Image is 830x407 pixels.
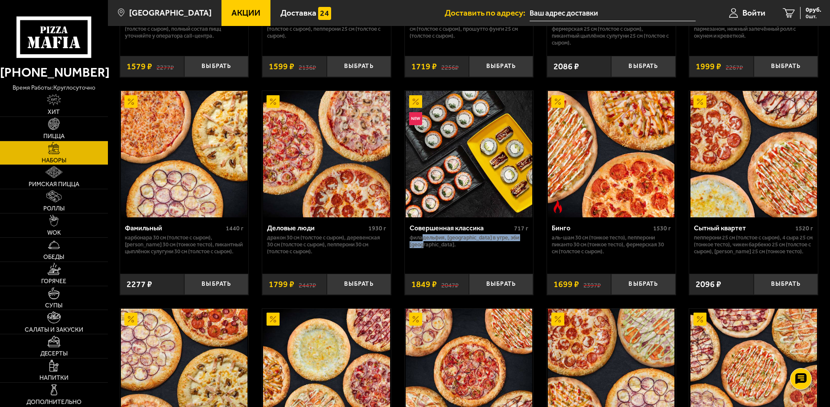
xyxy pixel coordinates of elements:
[267,224,366,232] div: Деловые люди
[410,234,529,248] p: Филадельфия, [GEOGRAPHIC_DATA] в угре, Эби [GEOGRAPHIC_DATA].
[125,224,224,232] div: Фамильный
[551,200,564,213] img: Острое блюдо
[514,225,528,232] span: 717 г
[267,234,386,255] p: Дракон 30 см (толстое с сыром), Деревенская 30 см (толстое с сыром), Пепперони 30 см (толстое с с...
[553,280,579,289] span: 1699 ₽
[327,56,391,77] button: Выбрать
[409,95,422,108] img: Акционный
[754,274,818,295] button: Выбрать
[693,313,706,326] img: Акционный
[43,133,65,139] span: Пицца
[124,313,137,326] img: Акционный
[127,62,152,71] span: 1579 ₽
[690,91,817,217] img: Сытный квартет
[26,399,81,405] span: Дополнительно
[553,62,579,71] span: 2086 ₽
[696,62,721,71] span: 1999 ₽
[299,280,316,289] s: 2447 ₽
[469,274,533,295] button: Выбрать
[327,274,391,295] button: Выбрать
[583,280,601,289] s: 2397 ₽
[262,91,391,217] a: АкционныйДеловые люди
[689,91,818,217] a: АкционныйСытный квартет
[269,280,294,289] span: 1799 ₽
[29,181,79,187] span: Римская пицца
[121,91,247,217] img: Фамильный
[184,274,248,295] button: Выбрать
[280,9,316,17] span: Доставка
[742,9,765,17] span: Войти
[795,225,813,232] span: 1520 г
[120,91,249,217] a: АкционныйФамильный
[411,62,437,71] span: 1719 ₽
[411,280,437,289] span: 1849 ₽
[806,7,821,13] span: 0 руб.
[269,62,294,71] span: 1599 ₽
[530,5,696,21] input: Ваш адрес доставки
[40,351,68,357] span: Десерты
[469,56,533,77] button: Выбрать
[551,313,564,326] img: Акционный
[552,224,651,232] div: Бинго
[124,95,137,108] img: Акционный
[267,313,280,326] img: Акционный
[547,91,676,217] a: АкционныйОстрое блюдоБинго
[299,62,316,71] s: 2136 ₽
[47,230,61,236] span: WOK
[552,12,671,47] p: Пепперони Пиканто 25 см (тонкое тесто), Карбонара 25 см (толстое с сыром), Фермерская 25 см (толс...
[551,95,564,108] img: Акционный
[726,62,743,71] s: 2267 ₽
[405,91,534,217] a: АкционныйНовинкаСовершенная классика
[263,91,390,217] img: Деловые люди
[184,56,248,77] button: Выбрать
[48,109,60,115] span: Хит
[231,9,260,17] span: Акции
[318,7,331,20] img: 15daf4d41897b9f0e9f617042186c801.svg
[125,234,244,255] p: Карбонара 30 см (толстое с сыром), [PERSON_NAME] 30 см (тонкое тесто), Пикантный цыплёнок сулугун...
[441,280,459,289] s: 2047 ₽
[653,225,671,232] span: 1530 г
[445,9,530,17] span: Доставить по адресу:
[226,225,244,232] span: 1440 г
[754,56,818,77] button: Выбрать
[806,14,821,19] span: 0 шт.
[45,303,62,309] span: Супы
[42,158,66,164] span: Наборы
[43,254,64,260] span: Обеды
[611,274,675,295] button: Выбрать
[552,234,671,255] p: Аль-Шам 30 см (тонкое тесто), Пепперони Пиканто 30 см (тонкое тесто), Фермерская 30 см (толстое с...
[693,95,706,108] img: Акционный
[41,278,66,284] span: Горячее
[156,62,174,71] s: 2277 ₽
[694,224,793,232] div: Сытный квартет
[410,224,512,232] div: Совершенная классика
[409,112,422,125] img: Новинка
[409,313,422,326] img: Акционный
[39,375,68,381] span: Напитки
[127,280,152,289] span: 2277 ₽
[267,95,280,108] img: Акционный
[694,234,813,255] p: Пепперони 25 см (толстое с сыром), 4 сыра 25 см (тонкое тесто), Чикен Барбекю 25 см (толстое с сы...
[441,62,459,71] s: 2256 ₽
[25,327,83,333] span: Салаты и закуски
[696,280,721,289] span: 2096 ₽
[611,56,675,77] button: Выбрать
[43,206,65,212] span: Роллы
[129,9,212,17] span: [GEOGRAPHIC_DATA]
[406,91,532,217] img: Совершенная классика
[548,91,674,217] img: Бинго
[368,225,386,232] span: 1930 г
